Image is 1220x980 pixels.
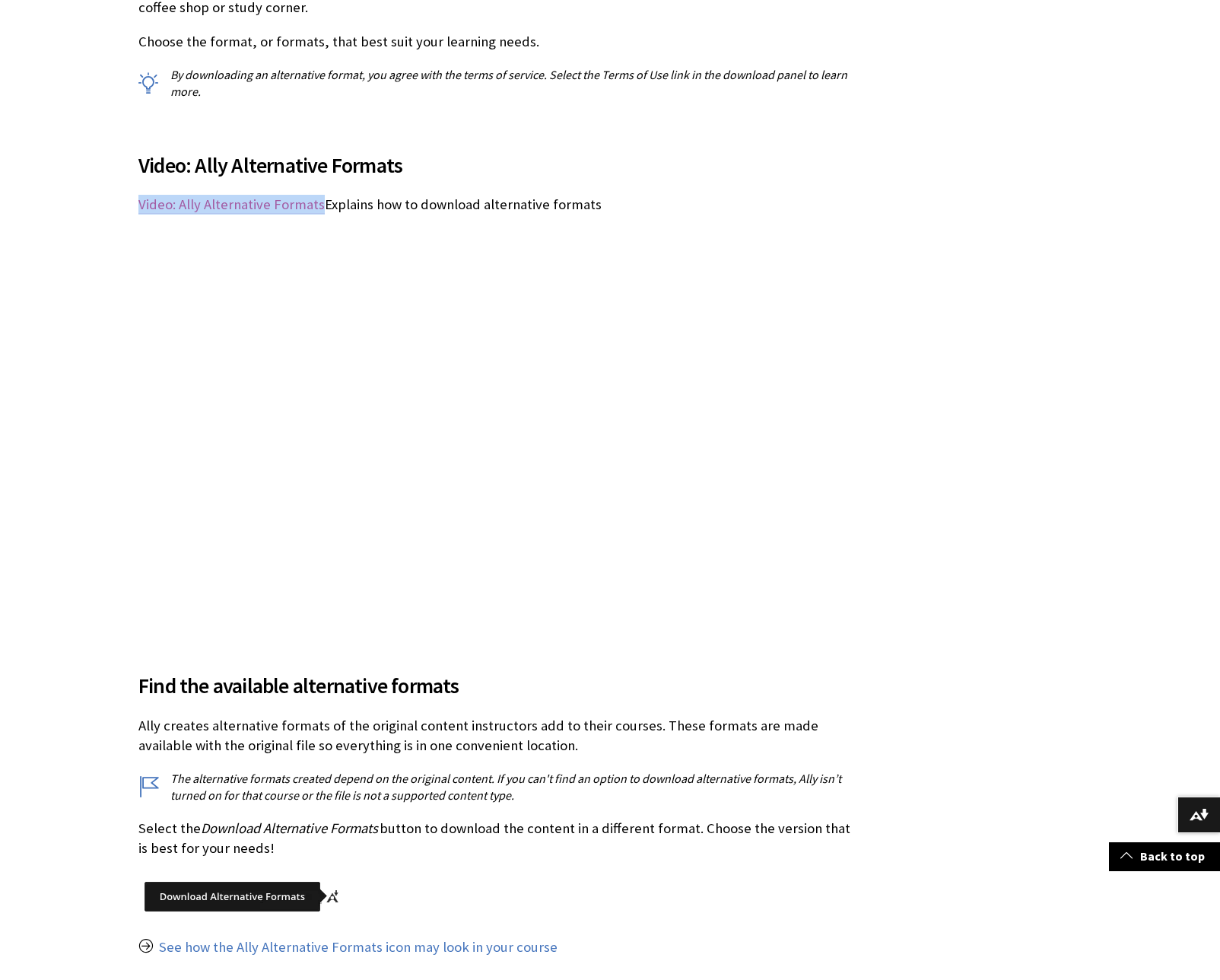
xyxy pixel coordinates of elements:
[159,938,558,956] a: See how the Ally Alternative Formats icon may look in your course
[138,66,856,100] p: By downloading an alternative format, you agree with the terms of service. Select the Terms of Us...
[138,149,856,181] span: Video: Ally Alternative Formats
[138,195,856,215] p: Explains how to download alternative formats
[138,770,856,804] p: The alternative formats created depend on the original content. If you can't find an option to do...
[1109,842,1220,870] a: Back to top
[138,716,856,756] p: Ally creates alternative formats of the original content instructors add to their courses. These ...
[138,229,856,633] iframe: Alternative formats - Ally
[138,670,856,702] span: Find the available alternative formats
[138,819,856,858] p: Select the button to download the content in a different format. Choose the version that is best ...
[138,32,856,52] p: Choose the format, or formats, that best suit your learning needs.
[138,196,325,214] a: Video: Ally Alternative Formats
[138,873,348,920] img: The Download Alternate Formats button is an A
[201,819,378,837] span: Download Alternative Formats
